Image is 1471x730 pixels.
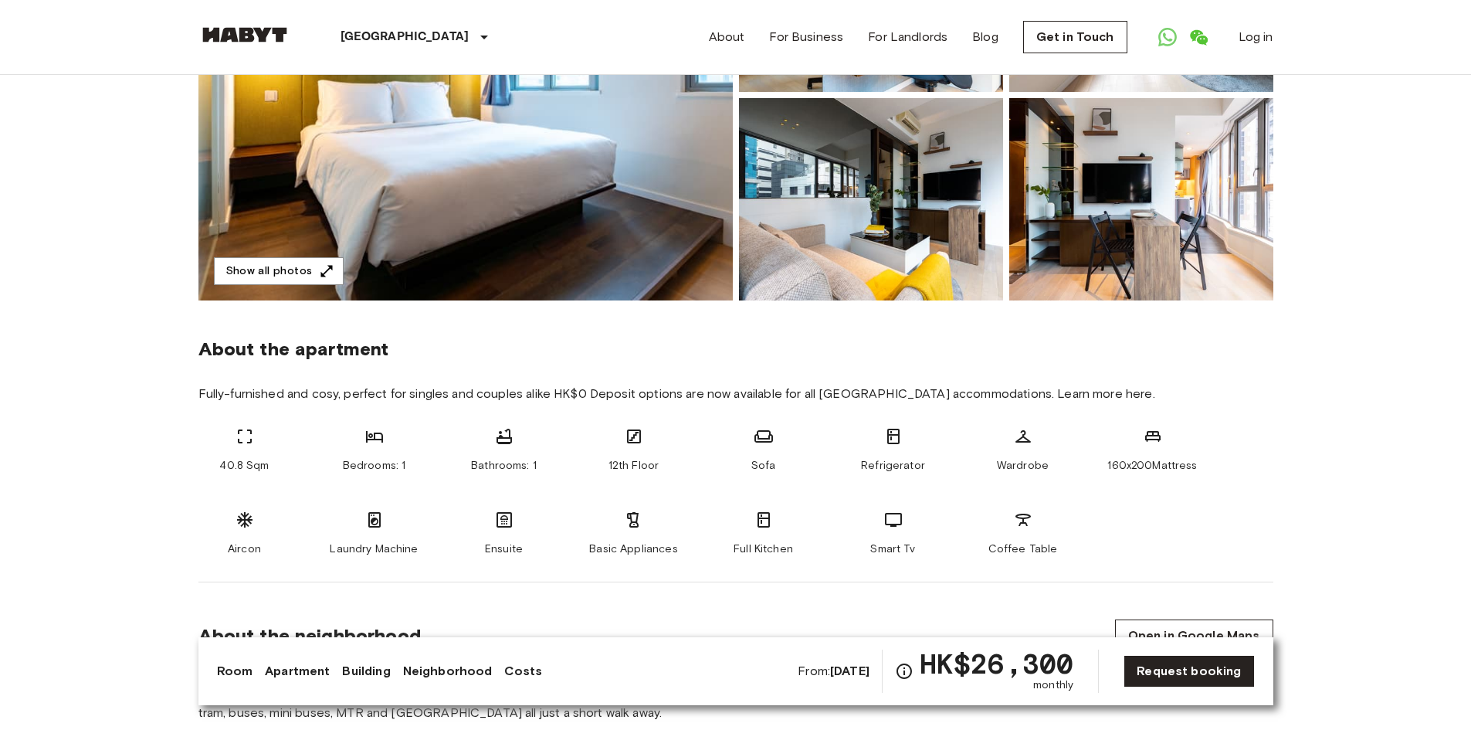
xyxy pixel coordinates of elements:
a: Blog [972,28,998,46]
a: Get in Touch [1023,21,1127,53]
span: Smart Tv [870,542,915,557]
span: 160x200Mattress [1107,458,1197,474]
img: Habyt [198,27,291,42]
span: Coffee Table [988,542,1058,557]
a: Apartment [265,662,330,681]
img: Picture of unit HK-01-054-010-01 [1009,98,1273,300]
span: Fully-furnished and cosy, perfect for singles and couples alike HK$0 Deposit options are now avai... [198,385,1273,402]
a: For Landlords [868,28,947,46]
span: Bathrooms: 1 [471,458,537,474]
span: Refrigerator [861,458,925,474]
svg: Check cost overview for full price breakdown. Please note that discounts apply to new joiners onl... [895,662,913,681]
a: Building [342,662,390,681]
span: Aircon [228,542,261,557]
span: HK$26,300 [920,650,1073,677]
span: Full Kitchen [734,542,793,557]
b: [DATE] [830,664,869,678]
span: Bedrooms: 1 [343,458,406,474]
span: Wardrobe [997,458,1049,474]
a: For Business [769,28,843,46]
a: Room [217,662,253,681]
button: Show all photos [214,257,344,286]
img: Picture of unit HK-01-054-010-01 [739,98,1003,300]
a: Open in Google Maps [1115,620,1273,652]
a: Open WeChat [1183,22,1214,53]
a: Neighborhood [403,662,493,681]
span: Sofa [751,458,776,474]
p: [GEOGRAPHIC_DATA] [341,28,469,46]
a: Log in [1239,28,1273,46]
span: About the apartment [198,338,389,361]
span: 40.8 Sqm [219,458,269,474]
span: About the neighborhood [198,624,421,647]
a: Costs [504,662,542,681]
span: 12th Floor [608,458,659,474]
span: Basic Appliances [589,542,677,557]
span: monthly [1033,677,1073,693]
a: Request booking [1124,655,1254,688]
span: Ensuite [485,542,523,557]
a: About [709,28,745,46]
span: From: [798,663,869,680]
a: Open WhatsApp [1152,22,1183,53]
span: Laundry Machine [330,542,418,557]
